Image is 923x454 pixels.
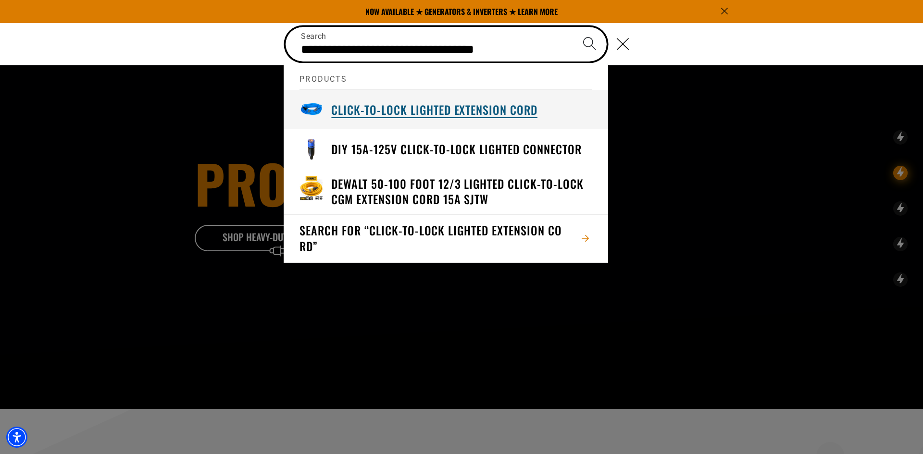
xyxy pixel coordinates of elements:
[6,427,27,448] div: Accessibility Menu
[284,90,608,129] a: Click-to-Lock Lighted Extension Cord
[299,98,324,122] img: blue
[331,102,537,117] h3: Click-to-Lock Lighted Extension Cord
[608,27,638,61] button: Close
[299,137,324,161] img: DIY 15A-125V Click-to-Lock Lighted Connector
[331,176,592,206] h3: DEWALT 50-100 foot 12/3 Lighted Click-to-Lock CGM Extension Cord 15A SJTW
[284,215,608,262] button: Search for “Click-to-Lock Lighted Extension Cord”
[299,63,592,90] h2: Products
[284,169,608,214] a: DEWALT 50-100 foot 12/3 Lighted Click-to-Lock CGM Extension Cord 15A SJTW
[299,176,324,200] img: DEWALT 50-100 foot 12/3 Lighted Click-to-Lock CGM Extension Cord 15A SJTW
[331,142,581,157] h3: DIY 15A-125V Click-to-Lock Lighted Connector
[573,27,606,61] button: Search
[284,129,608,169] a: DIY 15A-125V Click-to-Lock Lighted Connector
